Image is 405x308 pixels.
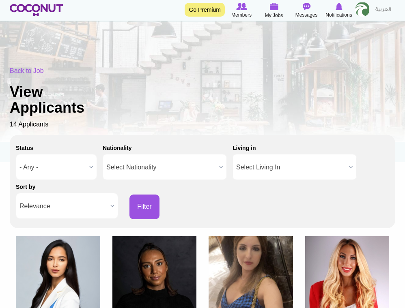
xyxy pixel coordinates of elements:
[129,195,159,219] button: Filter
[236,154,346,180] span: Select Living In
[10,4,63,16] img: Home
[302,3,310,10] img: Messages
[371,2,395,18] a: العربية
[185,3,225,17] a: Go Premium
[225,2,258,19] a: Browse Members Members
[19,154,86,180] span: - Any -
[103,144,132,152] label: Nationality
[323,2,355,19] a: Notifications Notifications
[336,3,343,10] img: Notifications
[258,2,290,19] a: My Jobs My Jobs
[233,144,256,152] label: Living in
[295,11,318,19] span: Messages
[269,3,278,10] img: My Jobs
[10,66,395,129] div: 14 Applicants
[325,11,352,19] span: Notifications
[106,154,216,180] span: Select Nationality
[290,2,323,19] a: Messages Messages
[236,3,247,10] img: Browse Members
[10,84,111,116] h1: View Applicants
[16,144,33,152] label: Status
[16,183,35,191] label: Sort by
[19,193,107,219] span: Relevance
[231,11,252,19] span: Members
[265,11,283,19] span: My Jobs
[10,67,44,74] a: Back to Job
